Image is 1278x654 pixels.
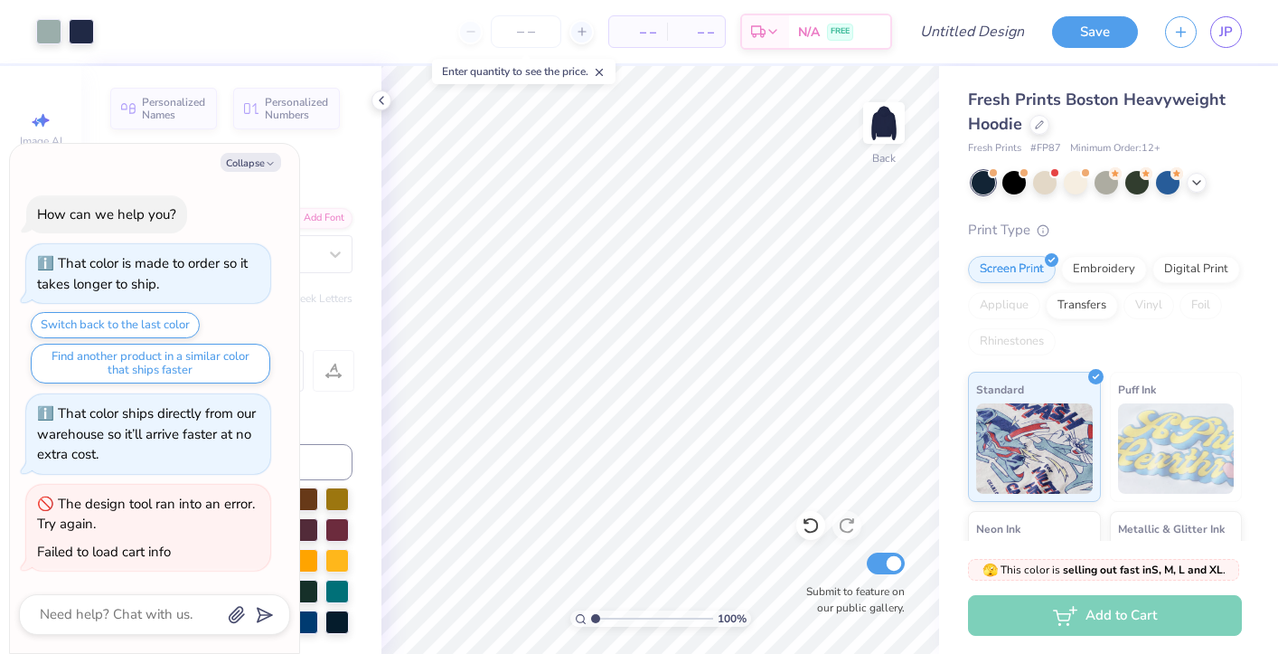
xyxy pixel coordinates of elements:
[968,220,1242,241] div: Print Type
[982,562,998,579] span: 🫣
[872,150,896,166] div: Back
[1179,292,1222,319] div: Foil
[906,14,1038,50] input: Untitled Design
[1210,16,1242,48] a: JP
[1030,141,1061,156] span: # FP87
[968,328,1056,355] div: Rhinestones
[37,543,171,561] div: Failed to load cart info
[1118,403,1235,494] img: Puff Ink
[1123,292,1174,319] div: Vinyl
[1061,256,1147,283] div: Embroidery
[37,495,255,534] div: The design tool ran into an error. Try again.
[1052,16,1138,48] button: Save
[37,254,248,293] div: That color is made to order so it takes longer to ship.
[1118,519,1225,538] span: Metallic & Glitter Ink
[265,96,329,121] span: Personalized Numbers
[142,96,206,121] span: Personalized Names
[37,205,176,223] div: How can we help you?
[866,105,902,141] img: Back
[831,25,850,38] span: FREE
[1046,292,1118,319] div: Transfers
[1070,141,1161,156] span: Minimum Order: 12 +
[20,134,62,148] span: Image AI
[281,208,352,229] div: Add Font
[968,256,1056,283] div: Screen Print
[982,562,1226,578] span: This color is .
[678,23,714,42] span: – –
[1152,256,1240,283] div: Digital Print
[1219,22,1233,43] span: JP
[221,153,281,172] button: Collapse
[798,23,820,42] span: N/A
[620,23,656,42] span: – –
[976,380,1024,399] span: Standard
[31,344,270,384] button: Find another product in a similar color that ships faster
[976,403,1093,494] img: Standard
[968,141,1021,156] span: Fresh Prints
[1063,563,1223,577] strong: selling out fast in S, M, L and XL
[491,15,561,48] input: – –
[796,583,905,616] label: Submit to feature on our public gallery.
[968,89,1226,135] span: Fresh Prints Boston Heavyweight Hoodie
[1118,380,1156,399] span: Puff Ink
[968,292,1040,319] div: Applique
[718,611,747,627] span: 100 %
[31,312,200,338] button: Switch back to the last color
[976,519,1020,538] span: Neon Ink
[37,404,256,463] div: That color ships directly from our warehouse so it’ll arrive faster at no extra cost.
[432,59,616,84] div: Enter quantity to see the price.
